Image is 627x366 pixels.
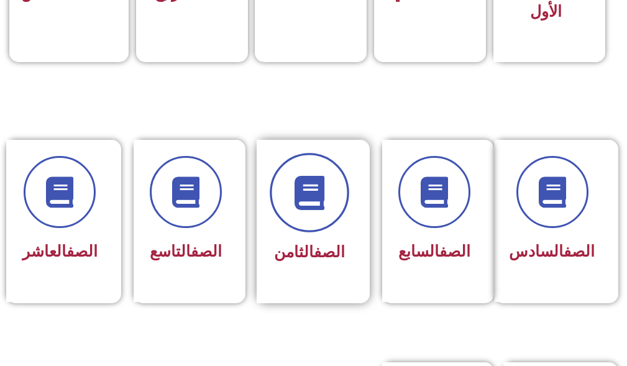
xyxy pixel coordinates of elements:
[564,242,595,260] a: الصف
[314,243,345,261] a: الصف
[22,242,98,260] span: العاشر
[274,243,345,261] span: الثامن
[439,242,470,260] a: الصف
[66,242,98,260] a: الصف
[398,242,470,260] span: السابع
[191,242,222,260] a: الصف
[509,242,595,260] span: السادس
[150,242,222,260] span: التاسع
